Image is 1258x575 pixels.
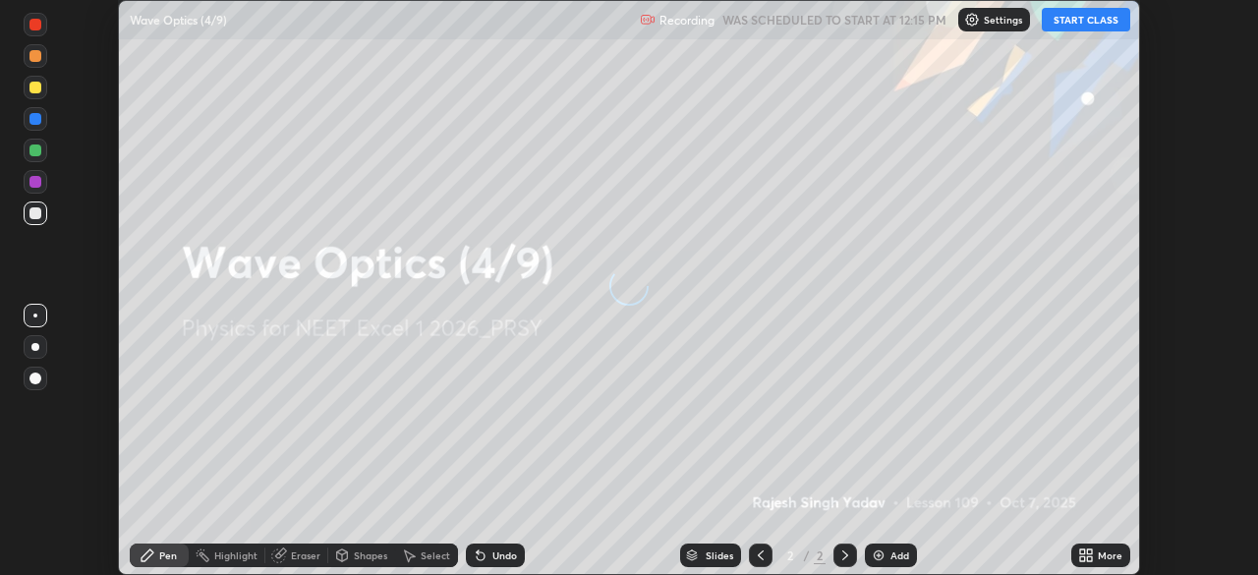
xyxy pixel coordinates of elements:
p: Wave Optics (4/9) [130,12,227,28]
button: START CLASS [1042,8,1130,31]
div: Pen [159,550,177,560]
div: 2 [780,549,800,561]
img: recording.375f2c34.svg [640,12,656,28]
h5: WAS SCHEDULED TO START AT 12:15 PM [722,11,946,29]
div: Slides [706,550,733,560]
img: add-slide-button [871,547,886,563]
p: Recording [659,13,715,28]
img: class-settings-icons [964,12,980,28]
div: 2 [814,546,826,564]
div: Select [421,550,450,560]
div: Undo [492,550,517,560]
div: / [804,549,810,561]
p: Settings [984,15,1022,25]
div: Add [890,550,909,560]
div: Highlight [214,550,257,560]
div: Eraser [291,550,320,560]
div: More [1098,550,1122,560]
div: Shapes [354,550,387,560]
